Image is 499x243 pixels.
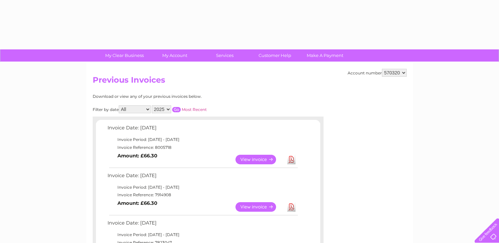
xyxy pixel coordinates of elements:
[117,200,157,206] b: Amount: £66.30
[106,231,299,239] td: Invoice Period: [DATE] - [DATE]
[106,191,299,199] td: Invoice Reference: 7914908
[106,144,299,151] td: Invoice Reference: 8005718
[235,202,284,212] a: View
[298,49,352,62] a: Make A Payment
[93,75,407,88] h2: Previous Invoices
[287,202,296,212] a: Download
[106,183,299,191] td: Invoice Period: [DATE] - [DATE]
[117,153,157,159] b: Amount: £66.30
[93,105,266,113] div: Filter by date
[106,123,299,136] td: Invoice Date: [DATE]
[287,155,296,164] a: Download
[198,49,252,62] a: Services
[93,94,266,99] div: Download or view any of your previous invoices below.
[147,49,202,62] a: My Account
[106,219,299,231] td: Invoice Date: [DATE]
[106,171,299,183] td: Invoice Date: [DATE]
[106,136,299,144] td: Invoice Period: [DATE] - [DATE]
[235,155,284,164] a: View
[348,69,407,77] div: Account number
[182,107,207,112] a: Most Recent
[97,49,152,62] a: My Clear Business
[248,49,302,62] a: Customer Help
